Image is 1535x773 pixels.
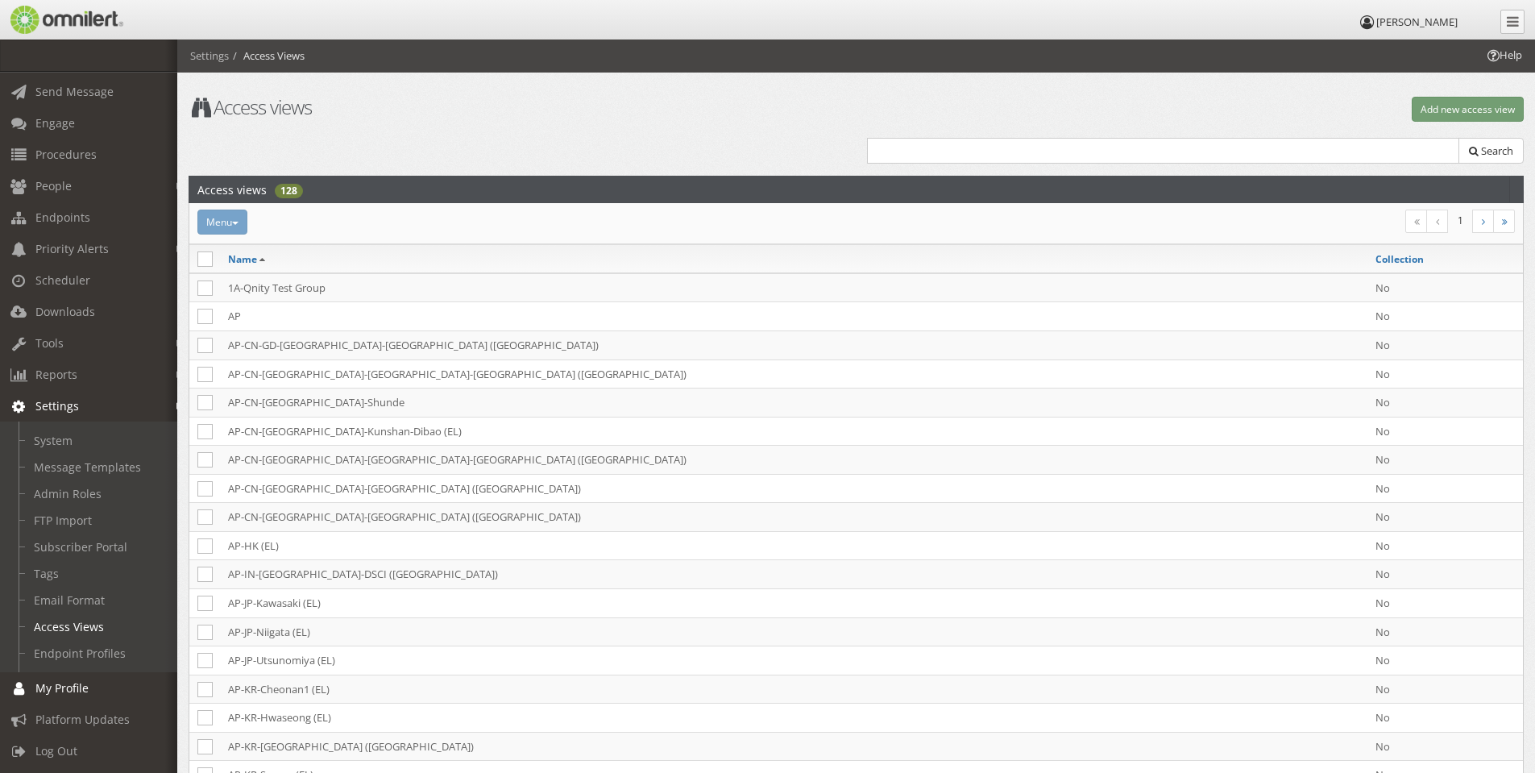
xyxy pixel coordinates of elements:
[220,417,1367,446] td: AP-CN-[GEOGRAPHIC_DATA]-Kunshan-Dibao (EL)
[1367,302,1523,331] td: No
[1367,531,1523,560] td: No
[220,531,1367,560] td: AP-HK (EL)
[35,335,64,351] span: Tools
[1493,210,1515,233] a: Last
[35,147,97,162] span: Procedures
[220,617,1367,646] td: AP-JP-Niigata (EL)
[35,367,77,382] span: Reports
[1367,503,1523,532] td: No
[1448,210,1473,231] li: 1
[220,704,1367,733] td: AP-KR-Hwaseong (EL)
[35,178,72,193] span: People
[220,675,1367,704] td: AP-KR-Cheonan1 (EL)
[35,712,130,727] span: Platform Updates
[1367,474,1523,503] td: No
[1367,675,1523,704] td: No
[1367,617,1523,646] td: No
[1375,252,1424,266] a: Collection
[1376,15,1458,29] span: [PERSON_NAME]
[1485,48,1522,63] span: Help
[1367,646,1523,675] td: No
[35,84,114,99] span: Send Message
[220,446,1367,475] td: AP-CN-[GEOGRAPHIC_DATA]-[GEOGRAPHIC_DATA]-[GEOGRAPHIC_DATA] ([GEOGRAPHIC_DATA])
[220,503,1367,532] td: AP-CN-[GEOGRAPHIC_DATA]-[GEOGRAPHIC_DATA] ([GEOGRAPHIC_DATA])
[1367,389,1523,418] td: No
[35,304,95,319] span: Downloads
[189,97,846,118] h1: Access views
[220,389,1367,418] td: AP-CN-[GEOGRAPHIC_DATA]-Shunde
[220,273,1367,302] td: 1A-Qnity Test Group
[220,474,1367,503] td: AP-CN-[GEOGRAPHIC_DATA]-[GEOGRAPHIC_DATA] ([GEOGRAPHIC_DATA])
[1412,97,1524,122] button: Add new access view
[1367,732,1523,761] td: No
[197,177,267,202] h2: Access views
[1367,446,1523,475] td: No
[1367,330,1523,359] td: No
[35,680,89,696] span: My Profile
[35,272,90,288] span: Scheduler
[1426,210,1448,233] a: Previous
[35,743,77,758] span: Log Out
[220,302,1367,331] td: AP
[220,359,1367,389] td: AP-CN-[GEOGRAPHIC_DATA]-[GEOGRAPHIC_DATA]-[GEOGRAPHIC_DATA] ([GEOGRAPHIC_DATA])
[1500,10,1525,34] a: Collapse Menu
[1481,143,1513,158] span: Search
[229,48,305,64] li: Access Views
[220,589,1367,618] td: AP-JP-Kawasaki (EL)
[1405,210,1427,233] a: First
[228,252,257,266] a: Name
[1367,704,1523,733] td: No
[35,115,75,131] span: Engage
[36,11,69,26] span: Help
[1367,560,1523,589] td: No
[35,398,79,414] span: Settings
[220,732,1367,761] td: AP-KR-[GEOGRAPHIC_DATA] ([GEOGRAPHIC_DATA])
[220,646,1367,675] td: AP-JP-Utsunomiya (EL)
[1367,359,1523,389] td: No
[275,184,303,198] div: 128
[1458,138,1524,164] button: Search
[1367,589,1523,618] td: No
[8,6,123,34] img: Omnilert
[35,210,90,225] span: Endpoints
[220,330,1367,359] td: AP-CN-GD-[GEOGRAPHIC_DATA]-[GEOGRAPHIC_DATA] ([GEOGRAPHIC_DATA])
[190,48,229,64] li: Settings
[220,560,1367,589] td: AP-IN-[GEOGRAPHIC_DATA]-DSCI ([GEOGRAPHIC_DATA])
[1472,210,1494,233] a: Next
[35,241,109,256] span: Priority Alerts
[1367,417,1523,446] td: No
[1367,273,1523,302] td: No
